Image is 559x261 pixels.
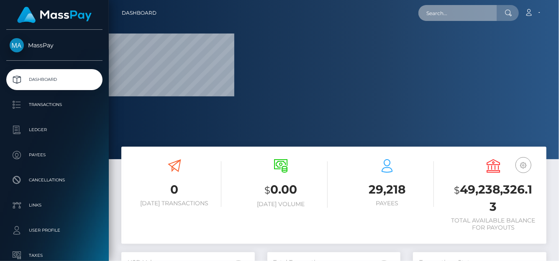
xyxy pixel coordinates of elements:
a: Cancellations [6,170,103,191]
a: Dashboard [6,69,103,90]
h3: 49,238,326.13 [446,181,540,215]
h3: 29,218 [340,181,434,198]
h3: 0 [128,181,221,198]
h6: [DATE] Transactions [128,200,221,207]
small: $ [454,184,460,196]
p: Links [10,199,99,212]
h6: Payees [340,200,434,207]
img: MassPay Logo [17,7,92,23]
p: Dashboard [10,73,99,86]
p: Cancellations [10,174,99,186]
p: Ledger [10,124,99,136]
a: Links [6,195,103,216]
a: User Profile [6,220,103,241]
a: Ledger [6,119,103,140]
p: Transactions [10,98,99,111]
h6: [DATE] Volume [234,201,328,208]
img: MassPay [10,38,24,52]
small: $ [264,184,270,196]
p: Payees [10,149,99,161]
a: Payees [6,145,103,165]
a: Transactions [6,94,103,115]
input: Search... [418,5,497,21]
p: User Profile [10,224,99,237]
h3: 0.00 [234,181,328,199]
h6: Total Available Balance for Payouts [446,217,540,231]
a: Dashboard [122,4,156,22]
span: MassPay [6,41,103,49]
